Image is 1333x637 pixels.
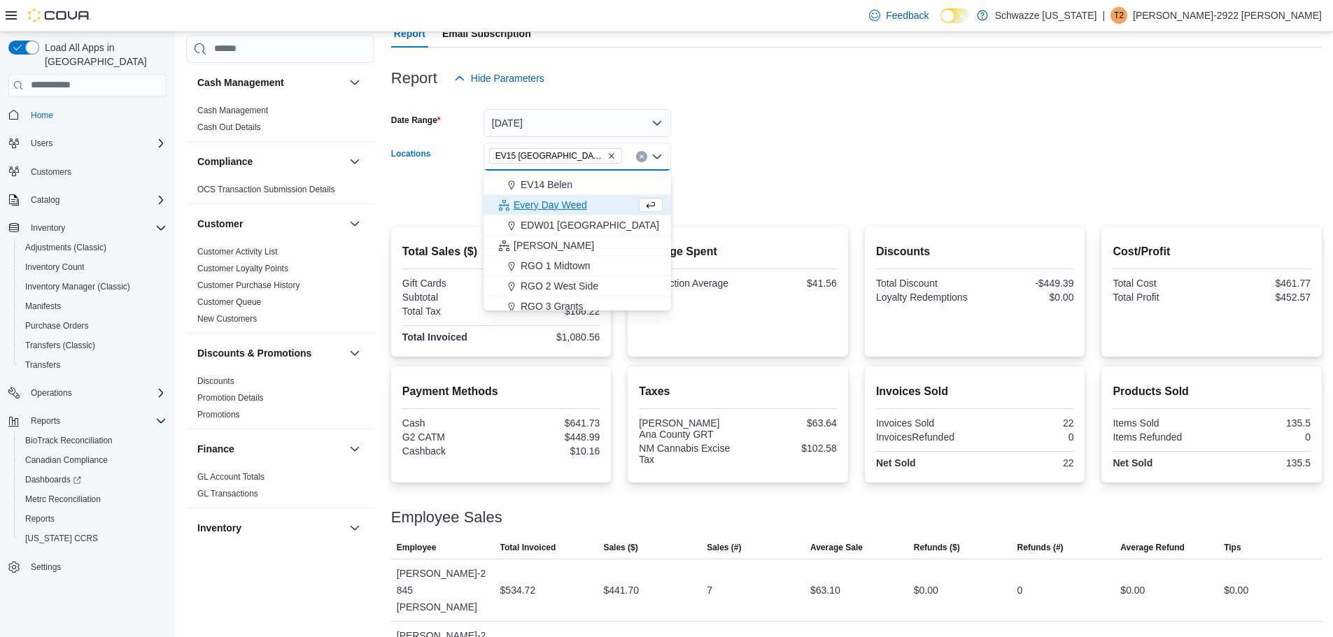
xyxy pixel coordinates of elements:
[810,542,863,553] span: Average Sale
[3,557,172,577] button: Settings
[504,417,600,429] div: $641.73
[25,385,167,401] span: Operations
[197,280,300,291] span: Customer Purchase History
[14,355,172,375] button: Transfers
[197,375,234,387] span: Discounts
[197,442,234,456] h3: Finance
[25,513,55,524] span: Reports
[20,357,167,373] span: Transfers
[20,510,167,527] span: Reports
[876,383,1074,400] h2: Invoices Sold
[25,494,101,505] span: Metrc Reconciliation
[391,559,495,621] div: [PERSON_NAME]-2845 [PERSON_NAME]
[197,185,335,194] a: OCS Transaction Submission Details
[484,236,671,256] button: [PERSON_NAME]
[495,149,605,163] span: EV15 [GEOGRAPHIC_DATA]
[3,190,172,210] button: Catalog
[20,337,101,354] a: Transfers (Classic)
[197,76,344,90] button: Cash Management
[197,346,311,360] h3: Discounts & Promotions
[197,376,234,386] a: Discounts
[521,259,591,273] span: RGO 1 Midtown
[346,74,363,91] button: Cash Management
[1113,383,1311,400] h2: Products Sold
[3,105,172,125] button: Home
[31,561,61,573] span: Settings
[25,385,78,401] button: Operations
[346,153,363,170] button: Compliance
[402,292,498,303] div: Subtotal
[31,387,72,399] span: Operations
[14,238,172,257] button: Adjustments (Classic)
[391,148,431,159] label: Locations
[391,509,502,526] h3: Employee Sales
[394,20,425,48] span: Report
[25,413,167,429] span: Reports
[20,432,118,449] a: BioTrack Reconciliation
[28,8,91,22] img: Cova
[707,582,712,599] div: 7
[810,582,840,599] div: $63.10
[636,151,647,162] button: Clear input
[197,297,261,307] a: Customer Queue
[8,99,167,614] nav: Complex example
[978,292,1073,303] div: $0.00
[876,431,972,443] div: InvoicesRefunded
[20,239,112,256] a: Adjustments (Classic)
[197,122,261,133] span: Cash Out Details
[197,314,257,324] a: New Customers
[603,582,639,599] div: $441.70
[186,102,374,141] div: Cash Management
[484,256,671,276] button: RGO 1 Midtown
[940,8,970,23] input: Dark Mode
[20,278,136,295] a: Inventory Manager (Classic)
[521,299,583,313] span: RGO 3 Grants
[39,41,167,69] span: Load All Apps in [GEOGRAPHIC_DATA]
[197,155,253,169] h3: Compliance
[197,105,268,116] span: Cash Management
[607,152,616,160] button: Remove EV15 Las Cruces North from selection in this group
[402,243,600,260] h2: Total Sales ($)
[20,259,90,275] a: Inventory Count
[876,278,972,289] div: Total Discount
[186,181,374,203] div: Compliance
[500,582,536,599] div: $534.72
[1113,292,1208,303] div: Total Profit
[25,242,106,253] span: Adjustments (Classic)
[1224,582,1248,599] div: $0.00
[886,8,929,22] span: Feedback
[25,107,59,124] a: Home
[20,298,66,315] a: Manifests
[197,217,243,231] h3: Customer
[197,280,300,290] a: Customer Purchase History
[504,331,600,343] div: $1,080.56
[197,521,241,535] h3: Inventory
[484,276,671,296] button: RGO 2 West Side
[197,392,264,403] span: Promotion Details
[25,106,167,124] span: Home
[197,313,257,324] span: New Customers
[346,441,363,457] button: Finance
[1215,457,1311,468] div: 135.5
[639,443,735,465] div: NM Cannabis Excise Tax
[197,393,264,403] a: Promotion Details
[346,345,363,362] button: Discounts & Promotions
[20,471,87,488] a: Dashboards
[1017,582,1023,599] div: 0
[504,431,600,443] div: $448.99
[484,195,671,215] button: Every Day Weed
[484,109,671,137] button: [DATE]
[186,373,374,429] div: Discounts & Promotions
[471,71,544,85] span: Hide Parameters
[20,510,60,527] a: Reports
[14,336,172,355] button: Transfers (Classic)
[14,489,172,509] button: Metrc Reconciliation
[1113,243,1311,260] h2: Cost/Profit
[1110,7,1127,24] div: Turner-2922 Ashby
[25,340,95,351] span: Transfers (Classic)
[20,317,94,334] a: Purchase Orders
[14,296,172,316] button: Manifests
[197,122,261,132] a: Cash Out Details
[20,432,167,449] span: BioTrack Reconciliation
[20,259,167,275] span: Inventory Count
